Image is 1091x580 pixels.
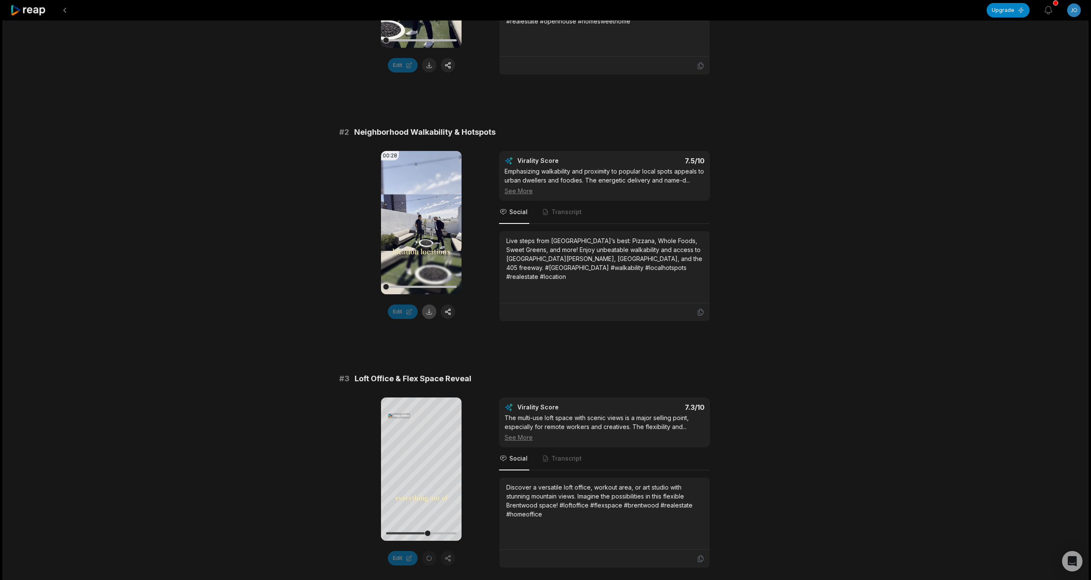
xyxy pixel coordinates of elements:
[354,126,496,138] span: Neighborhood Walkability & Hotspots
[505,413,704,442] div: The multi-use loft space with scenic views is a major selling point, especially for remote worker...
[505,433,704,442] div: See More
[987,3,1030,17] button: Upgrade
[388,304,418,319] button: Edit
[506,236,703,281] div: Live steps from [GEOGRAPHIC_DATA]’s best: Pizzana, Whole Foods, Sweet Greens, and more! Enjoy unb...
[551,208,582,216] span: Transcript
[355,373,471,385] span: Loft Office & Flex Space Reveal
[499,447,710,470] nav: Tabs
[506,483,703,519] div: Discover a versatile loft office, workout area, or art studio with stunning mountain views. Imagi...
[339,373,349,385] span: # 3
[499,201,710,224] nav: Tabs
[388,58,418,72] button: Edit
[613,403,705,412] div: 7.3 /10
[1062,551,1082,571] div: Open Intercom Messenger
[339,126,349,138] span: # 2
[613,157,705,165] div: 7.5 /10
[509,454,528,463] span: Social
[381,151,462,294] video: Your browser does not support mp4 format.
[388,551,418,565] button: Edit
[551,454,582,463] span: Transcript
[517,157,609,165] div: Virality Score
[505,167,704,195] div: Emphasizing walkability and proximity to popular local spots appeals to urban dwellers and foodie...
[517,403,609,412] div: Virality Score
[505,186,704,195] div: See More
[509,208,528,216] span: Social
